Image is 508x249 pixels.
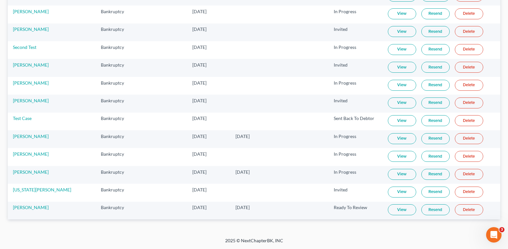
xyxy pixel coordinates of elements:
[421,187,450,198] a: Resend
[13,205,49,210] a: [PERSON_NAME]
[13,151,49,157] a: [PERSON_NAME]
[388,44,416,55] a: View
[421,80,450,91] a: Resend
[96,23,139,41] td: Bankruptcy
[13,187,71,192] a: [US_STATE][PERSON_NAME]
[329,5,383,23] td: In Progress
[421,8,450,19] a: Resend
[192,44,206,50] span: [DATE]
[421,97,450,108] a: Resend
[329,41,383,59] td: In Progress
[13,134,49,139] a: [PERSON_NAME]
[13,44,36,50] a: Second Test
[13,62,49,68] a: [PERSON_NAME]
[96,148,139,166] td: Bankruptcy
[388,133,416,144] a: View
[13,115,32,121] a: Test Case
[421,115,450,126] a: Resend
[388,115,416,126] a: View
[96,184,139,201] td: Bankruptcy
[192,187,206,192] span: [DATE]
[13,9,49,14] a: [PERSON_NAME]
[388,80,416,91] a: View
[421,26,450,37] a: Resend
[329,23,383,41] td: Invited
[455,169,483,180] a: Delete
[192,80,206,86] span: [DATE]
[96,202,139,219] td: Bankruptcy
[329,148,383,166] td: In Progress
[499,227,504,232] span: 3
[13,98,49,103] a: [PERSON_NAME]
[455,115,483,126] a: Delete
[329,77,383,95] td: In Progress
[192,151,206,157] span: [DATE]
[329,166,383,184] td: In Progress
[388,204,416,215] a: View
[329,202,383,219] td: Ready To Review
[96,41,139,59] td: Bankruptcy
[388,97,416,108] a: View
[192,134,206,139] span: [DATE]
[455,187,483,198] a: Delete
[192,115,206,121] span: [DATE]
[455,97,483,108] a: Delete
[388,169,416,180] a: View
[192,9,206,14] span: [DATE]
[421,62,450,73] a: Resend
[421,133,450,144] a: Resend
[329,113,383,130] td: Sent Back To Debtor
[96,5,139,23] td: Bankruptcy
[329,184,383,201] td: Invited
[486,227,502,243] iframe: Intercom live chat
[96,95,139,112] td: Bankruptcy
[388,151,416,162] a: View
[96,59,139,77] td: Bankruptcy
[455,151,483,162] a: Delete
[13,26,49,32] a: [PERSON_NAME]
[71,237,438,249] div: 2025 © NextChapterBK, INC
[235,134,250,139] span: [DATE]
[388,26,416,37] a: View
[455,62,483,73] a: Delete
[329,130,383,148] td: In Progress
[96,113,139,130] td: Bankruptcy
[455,80,483,91] a: Delete
[192,98,206,103] span: [DATE]
[96,77,139,95] td: Bankruptcy
[96,130,139,148] td: Bankruptcy
[455,204,483,215] a: Delete
[13,169,49,175] a: [PERSON_NAME]
[421,204,450,215] a: Resend
[13,80,49,86] a: [PERSON_NAME]
[192,205,206,210] span: [DATE]
[329,59,383,77] td: Invited
[96,166,139,184] td: Bankruptcy
[388,8,416,19] a: View
[455,133,483,144] a: Delete
[235,169,250,175] span: [DATE]
[192,62,206,68] span: [DATE]
[192,26,206,32] span: [DATE]
[329,95,383,112] td: Invited
[388,62,416,73] a: View
[235,205,250,210] span: [DATE]
[455,26,483,37] a: Delete
[421,151,450,162] a: Resend
[388,187,416,198] a: View
[192,169,206,175] span: [DATE]
[421,169,450,180] a: Resend
[421,44,450,55] a: Resend
[455,8,483,19] a: Delete
[455,44,483,55] a: Delete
